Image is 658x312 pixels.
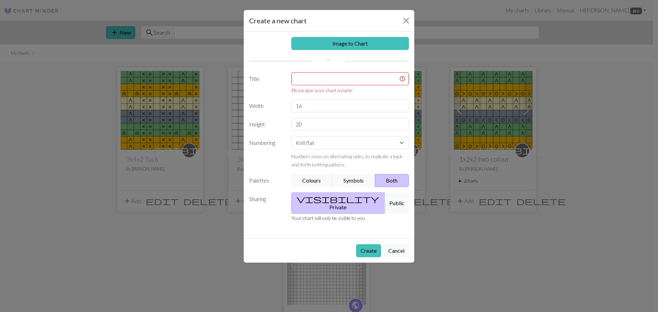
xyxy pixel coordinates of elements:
button: Colours [291,174,333,187]
label: Width [245,99,287,112]
button: Close [401,15,412,26]
small: Your chart will only be visible to you [291,215,365,221]
h5: Create a new chart [249,15,307,26]
button: Private [291,192,386,214]
button: Both [375,174,409,187]
label: Numbering [245,136,287,169]
small: Numbers rows on alternating sides, to replicate a back-and-forth knitting pattern. [291,153,404,167]
label: Sharing [245,192,287,214]
button: Cancel [384,244,409,257]
button: Create [356,244,381,257]
button: Symbols [332,174,375,187]
a: Image to Chart [291,37,409,50]
label: Title [245,72,287,94]
label: Palettes [245,174,287,187]
label: Height [245,118,287,131]
button: Public [385,192,409,214]
div: Please give your chart a name [291,87,409,94]
span: visibility [297,194,379,204]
